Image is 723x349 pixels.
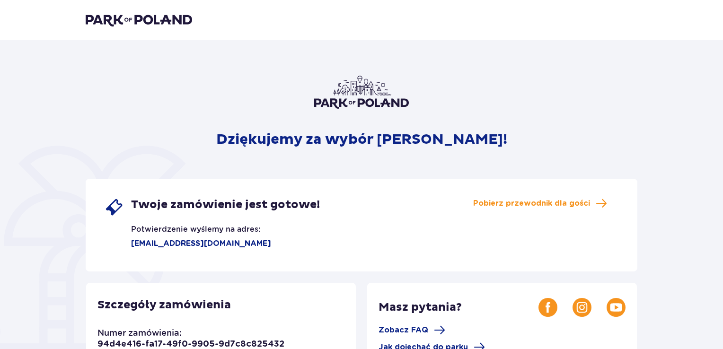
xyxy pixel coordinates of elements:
a: Pobierz przewodnik dla gości [473,198,607,209]
img: Park of Poland logo [314,76,409,109]
p: Masz pytania? [379,300,538,314]
img: Youtube [607,298,626,317]
a: Zobacz FAQ [379,324,445,336]
p: Dziękujemy za wybór [PERSON_NAME]! [216,131,507,148]
p: Szczegóły zamówienia [97,298,231,312]
img: Facebook [538,298,557,317]
p: Potwierdzenie wyślemy na adres: [105,217,260,235]
img: single ticket icon [105,198,123,217]
span: Zobacz FAQ [379,325,428,335]
img: Park of Poland logo [86,13,192,26]
p: [EMAIL_ADDRESS][DOMAIN_NAME] [105,238,271,249]
p: Numer zamówienia: [97,327,182,339]
span: Twoje zamówienie jest gotowe! [131,198,320,212]
img: Instagram [573,298,591,317]
span: Pobierz przewodnik dla gości [473,198,590,209]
